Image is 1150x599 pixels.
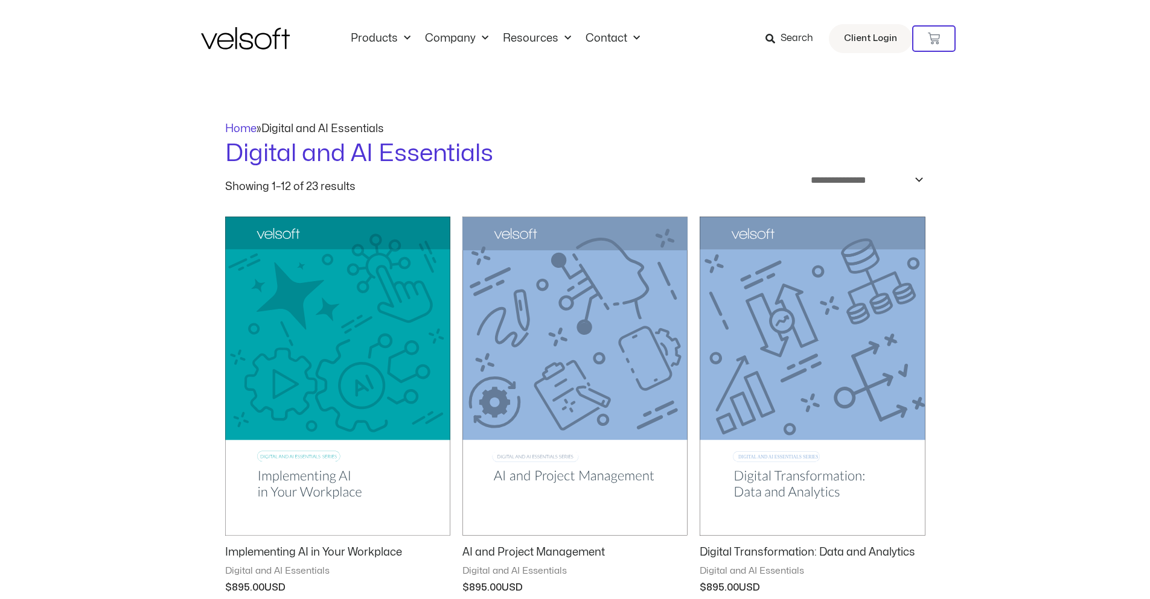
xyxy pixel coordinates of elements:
h1: Digital and AI Essentials [225,137,925,171]
h2: Digital Transformation: Data and Analytics [700,545,925,559]
a: Home [225,124,257,134]
h2: Implementing AI in Your Workplace [225,545,450,559]
a: Client Login [829,24,912,53]
a: AI and Project Management [462,545,688,565]
span: Search [781,31,813,46]
span: Client Login [844,31,897,46]
span: Digital and AI Essentials [462,565,688,577]
span: $ [700,583,706,592]
select: Shop order [803,171,925,189]
p: Showing 1–12 of 23 results [225,182,356,192]
a: ResourcesMenu Toggle [496,32,578,45]
nav: Menu [343,32,647,45]
a: ContactMenu Toggle [578,32,647,45]
a: Search [765,28,822,49]
span: Digital and AI Essentials [700,565,925,577]
a: ProductsMenu Toggle [343,32,418,45]
bdi: 895.00 [225,583,264,592]
img: Implementing AI in Your Workplace [225,217,450,536]
img: Digital Transformation: Data and Analytics [700,217,925,536]
span: Digital and AI Essentials [225,565,450,577]
img: Velsoft Training Materials [201,27,290,49]
bdi: 895.00 [700,583,739,592]
span: $ [462,583,469,592]
span: Digital and AI Essentials [261,124,384,134]
h2: AI and Project Management [462,545,688,559]
a: Digital Transformation: Data and Analytics [700,545,925,565]
a: Implementing AI in Your Workplace [225,545,450,565]
span: $ [225,583,232,592]
img: AI and Project Management [462,217,688,536]
span: » [225,124,384,134]
a: CompanyMenu Toggle [418,32,496,45]
bdi: 895.00 [462,583,502,592]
